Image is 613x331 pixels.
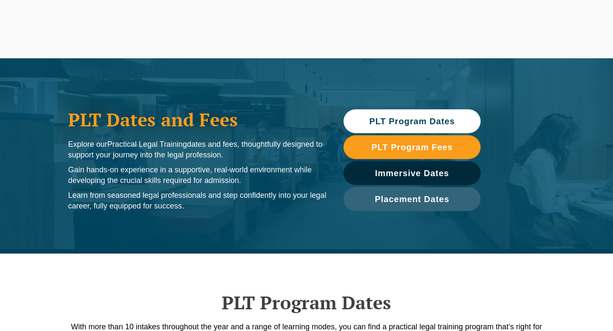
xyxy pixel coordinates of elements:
span: Placement Dates [375,195,449,203]
p: Learn from seasoned legal professionals and step confidently into your legal career, fully equipp... [68,190,327,211]
span: PLT Program Fees [371,143,453,151]
span: PLT Program Dates [369,117,455,126]
a: Immersive Dates [344,161,481,185]
h2: PLT Program Dates [64,292,549,313]
span: Immersive Dates [375,169,449,177]
h1: PLT Dates and Fees [68,109,327,130]
a: Placement Dates [344,187,481,211]
a: PLT Program Fees [344,135,481,159]
span: Practical Legal Training [107,140,187,148]
p: Explore our dates and fees, thoughtfully designed to support your journey into the legal profession. [68,139,327,160]
a: PLT Program Dates [344,109,481,133]
p: Gain hands-on experience in a supportive, real-world environment while developing the crucial ski... [68,165,327,186]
